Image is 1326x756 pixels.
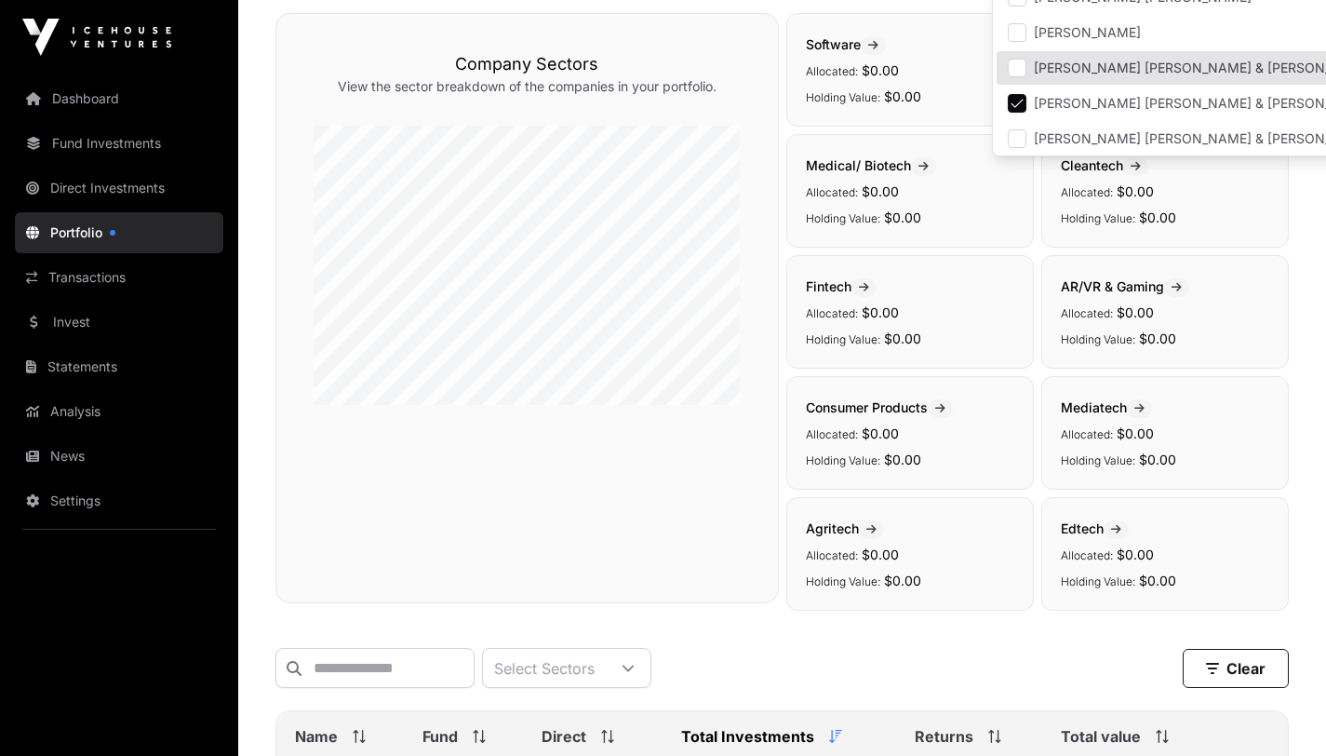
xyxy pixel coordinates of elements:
span: AR/VR & Gaming [1061,278,1189,294]
span: $0.00 [862,425,899,441]
span: Allocated: [806,64,858,78]
span: $0.00 [862,62,899,78]
span: $0.00 [862,547,899,562]
span: Cleantech [1061,157,1148,173]
span: Allocated: [1061,185,1113,199]
span: Total value [1061,725,1141,748]
span: Holding Value: [1061,574,1135,588]
span: Holding Value: [1061,332,1135,346]
span: Fund [422,725,458,748]
a: Statements [15,346,223,387]
button: Clear [1183,649,1289,688]
span: Medical/ Biotech [806,157,936,173]
span: Allocated: [806,185,858,199]
img: Icehouse Ventures Logo [22,19,171,56]
span: Allocated: [806,427,858,441]
h3: Company Sectors [314,51,741,77]
span: Edtech [1061,520,1129,536]
span: Holding Value: [1061,211,1135,225]
span: $0.00 [884,209,921,225]
span: $0.00 [1117,547,1154,562]
span: $0.00 [1139,573,1176,588]
span: $0.00 [884,331,921,346]
span: $0.00 [1139,209,1176,225]
span: $0.00 [1117,304,1154,320]
p: View the sector breakdown of the companies in your portfolio. [314,77,741,96]
a: News [15,436,223,477]
span: Allocated: [806,548,858,562]
a: Settings [15,480,223,521]
span: Holding Value: [806,90,880,104]
span: Holding Value: [806,332,880,346]
span: [PERSON_NAME] [1034,26,1141,39]
a: Analysis [15,391,223,432]
a: Fund Investments [15,123,223,164]
iframe: Chat Widget [1233,667,1326,756]
span: Allocated: [1061,427,1113,441]
span: $0.00 [884,452,921,467]
span: $0.00 [862,304,899,320]
span: $0.00 [884,88,921,104]
span: Returns [915,725,973,748]
span: Direct [542,725,586,748]
span: Total Investments [681,725,814,748]
a: Portfolio [15,212,223,253]
span: Consumer Products [806,399,953,415]
span: Fintech [806,278,877,294]
span: Holding Value: [806,574,880,588]
span: Holding Value: [806,453,880,467]
span: Allocated: [1061,548,1113,562]
span: $0.00 [862,183,899,199]
span: Software [806,36,886,52]
span: Allocated: [806,306,858,320]
span: Mediatech [1061,399,1152,415]
span: $0.00 [1117,425,1154,441]
span: Agritech [806,520,884,536]
span: Holding Value: [806,211,880,225]
span: $0.00 [884,573,921,588]
a: Invest [15,302,223,343]
span: $0.00 [1139,452,1176,467]
span: $0.00 [1139,331,1176,346]
a: Dashboard [15,78,223,119]
span: $0.00 [1117,183,1154,199]
span: Allocated: [1061,306,1113,320]
span: Holding Value: [1061,453,1135,467]
span: Name [295,725,338,748]
div: Select Sectors [483,649,606,687]
a: Transactions [15,257,223,298]
a: Direct Investments [15,168,223,209]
